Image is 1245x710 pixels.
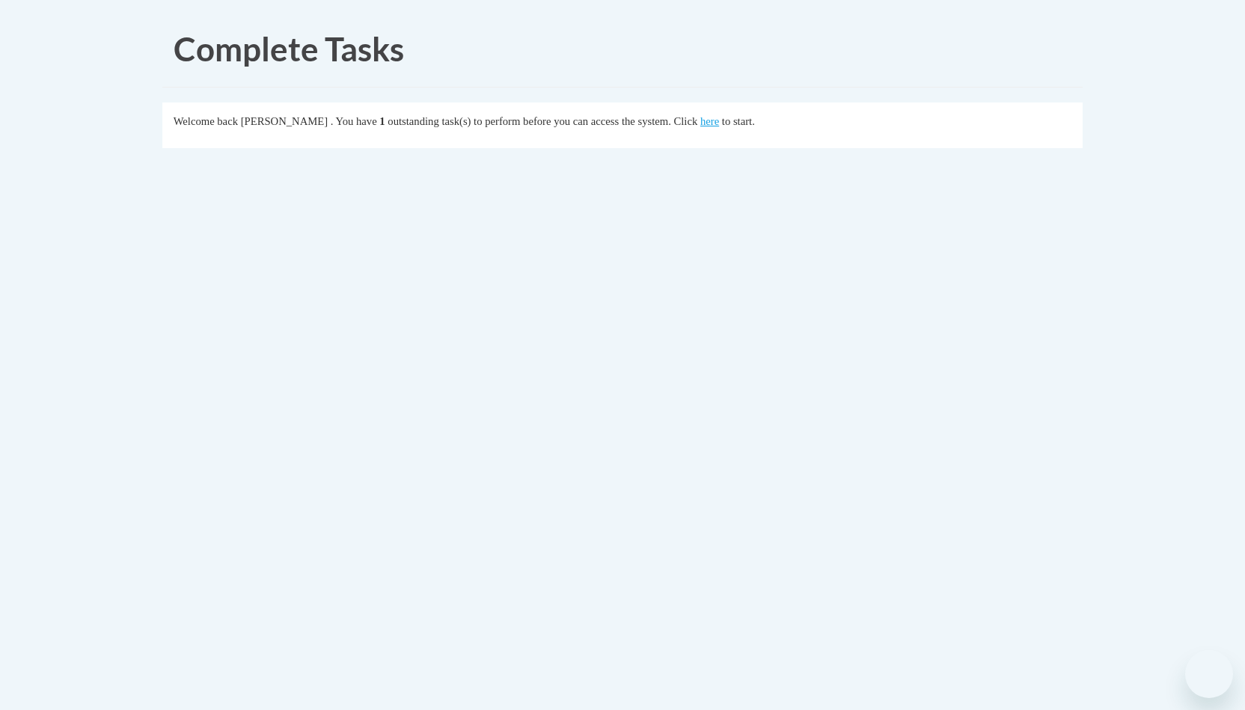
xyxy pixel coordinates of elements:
span: Welcome back [174,115,238,127]
iframe: Button to launch messaging window [1185,650,1233,698]
span: outstanding task(s) to perform before you can access the system. Click [388,115,697,127]
span: 1 [379,115,385,127]
a: here [700,115,719,127]
span: to start. [722,115,755,127]
span: Complete Tasks [174,29,404,68]
span: . You have [331,115,377,127]
span: [PERSON_NAME] [241,115,328,127]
